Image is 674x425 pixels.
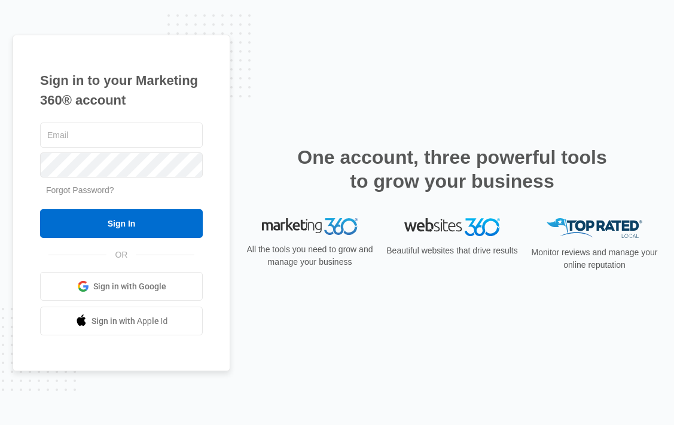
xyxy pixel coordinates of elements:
h2: One account, three powerful tools to grow your business [294,145,611,193]
p: Beautiful websites that drive results [385,244,519,257]
img: Top Rated Local [547,218,642,238]
a: Sign in with Apple Id [40,307,203,335]
p: Monitor reviews and manage your online reputation [527,246,661,271]
span: OR [106,249,136,261]
input: Email [40,123,203,148]
img: Marketing 360 [262,218,358,235]
h1: Sign in to your Marketing 360® account [40,71,203,110]
span: Sign in with Apple Id [92,315,168,328]
a: Forgot Password? [46,185,114,195]
a: Sign in with Google [40,272,203,301]
input: Sign In [40,209,203,238]
img: Websites 360 [404,218,500,236]
span: Sign in with Google [93,280,166,293]
p: All the tools you need to grow and manage your business [243,243,377,268]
